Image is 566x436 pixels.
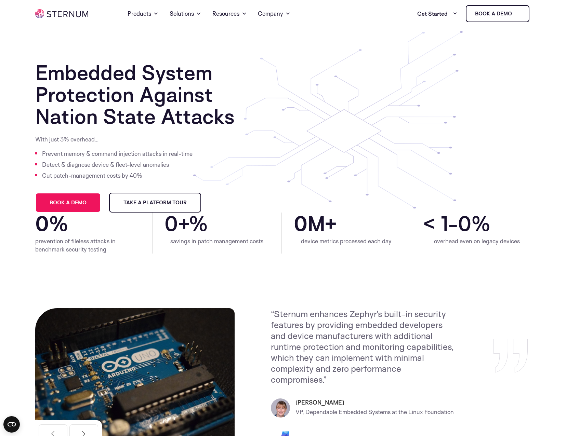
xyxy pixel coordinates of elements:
[258,1,291,26] a: Company
[35,62,269,127] h1: Embedded System Protection Against Nation State Attacks
[212,1,247,26] a: Resources
[515,11,520,16] img: sternum iot
[271,308,456,385] p: “Sternum enhances Zephyr’s built-in security features by providing embedded developers and device...
[307,213,399,234] span: M+
[164,213,178,234] span: 0
[294,213,307,234] span: 0
[164,237,269,245] div: savings in patch management costs
[423,237,531,245] div: overhead even on legacy devices
[466,5,529,22] a: Book a demo
[295,398,454,407] h6: [PERSON_NAME]
[35,9,88,18] img: sternum iot
[3,416,20,433] button: Open CMP widget
[42,159,194,170] li: Detect & diagnose device & fleet-level anomalies
[423,213,458,234] span: < 1-
[123,200,187,205] span: Take a Platform Tour
[50,200,87,205] span: Book a demo
[35,213,49,234] span: 0
[471,213,531,234] span: %
[109,193,201,213] a: Take a Platform Tour
[294,237,399,245] div: device metrics processed each day
[170,1,201,26] a: Solutions
[42,170,194,181] li: Cut patch-management costs by 40%
[128,1,159,26] a: Products
[49,213,140,234] span: %
[35,193,101,213] a: Book a demo
[35,135,194,144] p: With just 3% overhead…
[295,407,454,418] p: VP, Dependable Embedded Systems at the Linux Foundation
[42,148,194,159] li: Prevent memory & command injection attacks in real-time
[458,213,471,234] span: 0
[35,237,140,254] div: prevention of fileless attacks in benchmark security testing
[271,398,290,418] img: Kate Stewart
[178,213,269,234] span: +%
[417,7,458,21] a: Get Started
